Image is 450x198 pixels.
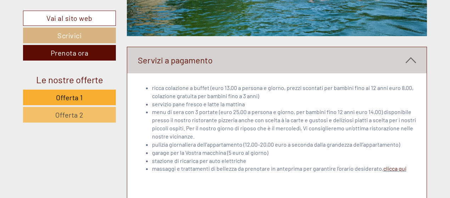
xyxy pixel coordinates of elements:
li: pulizia giornaliera dell’appartamento (12,00–20,00 euro a seconda dalla grandezza dell’appartamento) [152,141,416,149]
small: 20:42 [11,34,105,39]
li: menu di sera con 3 portate (euro 25,00 a persona e giorno, per bambini fino 12 anni euro 14,00) d... [152,108,416,140]
div: Servizi a pagamento [127,47,427,73]
a: clicca qui [383,165,406,172]
li: garage per la Vostra macchina (5 euro al giorno) [152,149,416,157]
li: stazione di ricarica per auto elettriche [152,157,416,165]
li: servizio pane fresco e latte la mattina [152,100,416,108]
li: ricca colazione a buffet (euro 13,00 a persona e giorno, prezzi scontati per bambini fino ai 12 a... [152,84,416,100]
div: Buon giorno, come possiamo aiutarla? [5,19,108,41]
span: Offerta 1 [56,93,83,102]
div: Appartements & Wellness [PERSON_NAME] [11,21,105,26]
div: Le nostre offerte [23,73,116,86]
a: Prenota ora [23,45,116,61]
div: martedì [124,5,155,17]
span: Offerta 2 [55,111,84,119]
a: Vai al sito web [23,11,116,26]
a: Scrivici [23,28,116,43]
li: massaggi e trattamenti di bellezza da prenotare in anteprima per garantire l’orario desiderato, [152,165,416,173]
